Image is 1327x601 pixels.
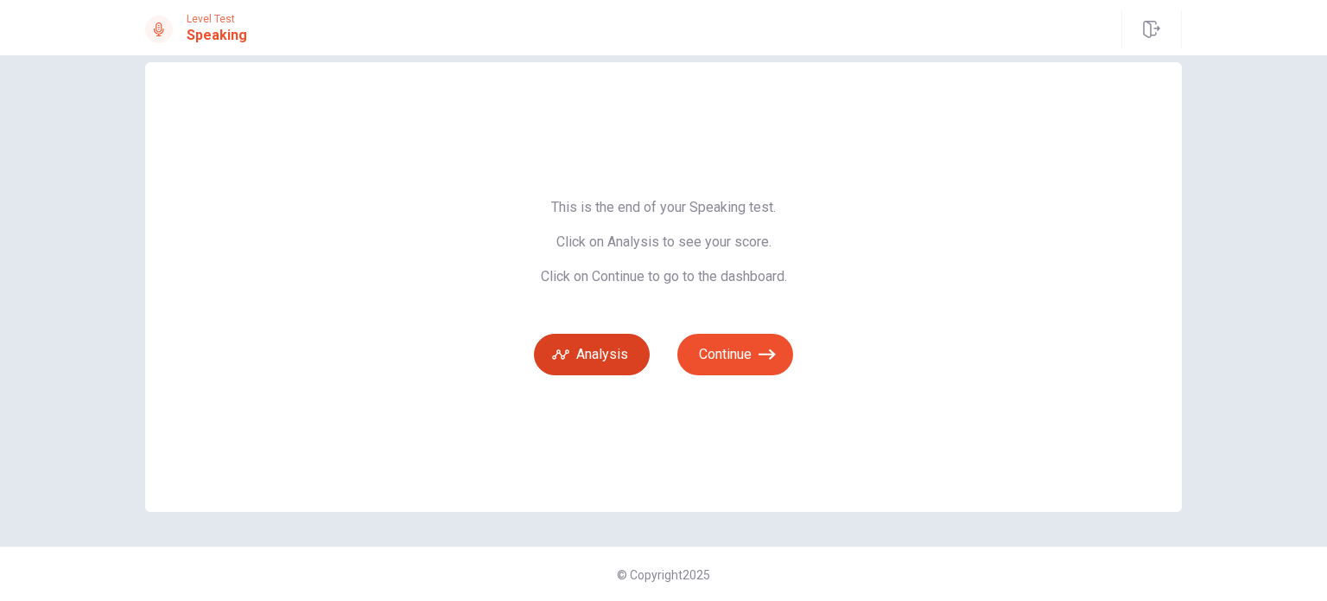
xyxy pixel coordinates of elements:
h1: Speaking [187,25,247,46]
button: Continue [677,334,793,375]
button: Analysis [534,334,650,375]
span: This is the end of your Speaking test. Click on Analysis to see your score. Click on Continue to ... [534,199,793,285]
span: © Copyright 2025 [617,568,710,582]
span: Level Test [187,13,247,25]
